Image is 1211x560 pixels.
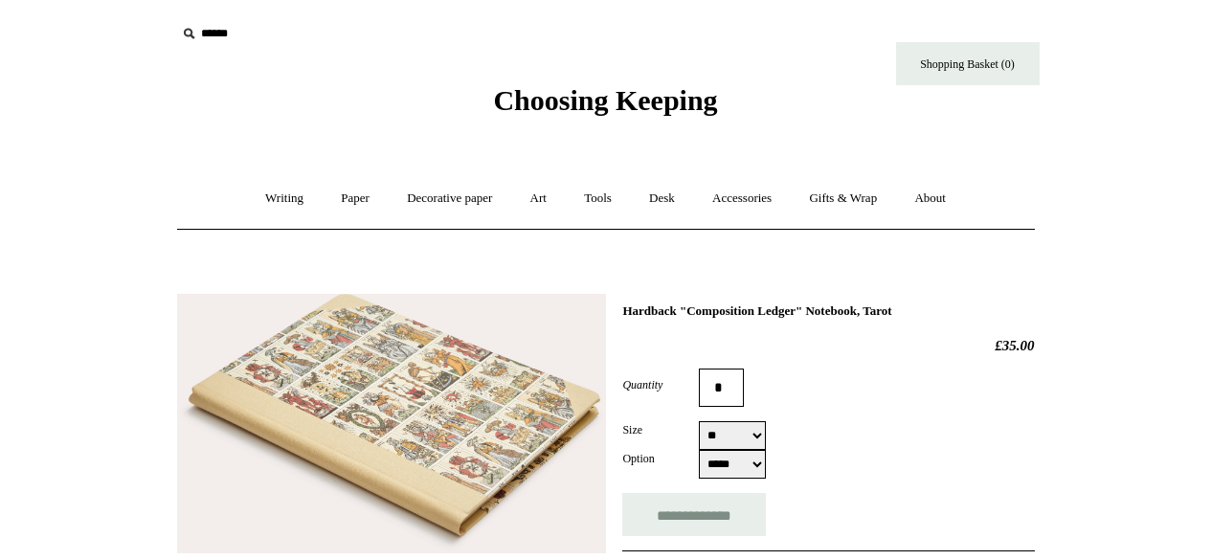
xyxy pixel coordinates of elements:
[248,173,321,224] a: Writing
[897,173,963,224] a: About
[513,173,564,224] a: Art
[622,337,1034,354] h2: £35.00
[567,173,629,224] a: Tools
[622,376,699,393] label: Quantity
[632,173,692,224] a: Desk
[493,100,717,113] a: Choosing Keeping
[622,421,699,438] label: Size
[493,84,717,116] span: Choosing Keeping
[622,303,1034,319] h1: Hardback "Composition Ledger" Notebook, Tarot
[896,42,1040,85] a: Shopping Basket (0)
[695,173,789,224] a: Accessories
[177,294,606,554] img: Hardback "Composition Ledger" Notebook, Tarot
[390,173,509,224] a: Decorative paper
[622,450,699,467] label: Option
[792,173,894,224] a: Gifts & Wrap
[324,173,387,224] a: Paper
